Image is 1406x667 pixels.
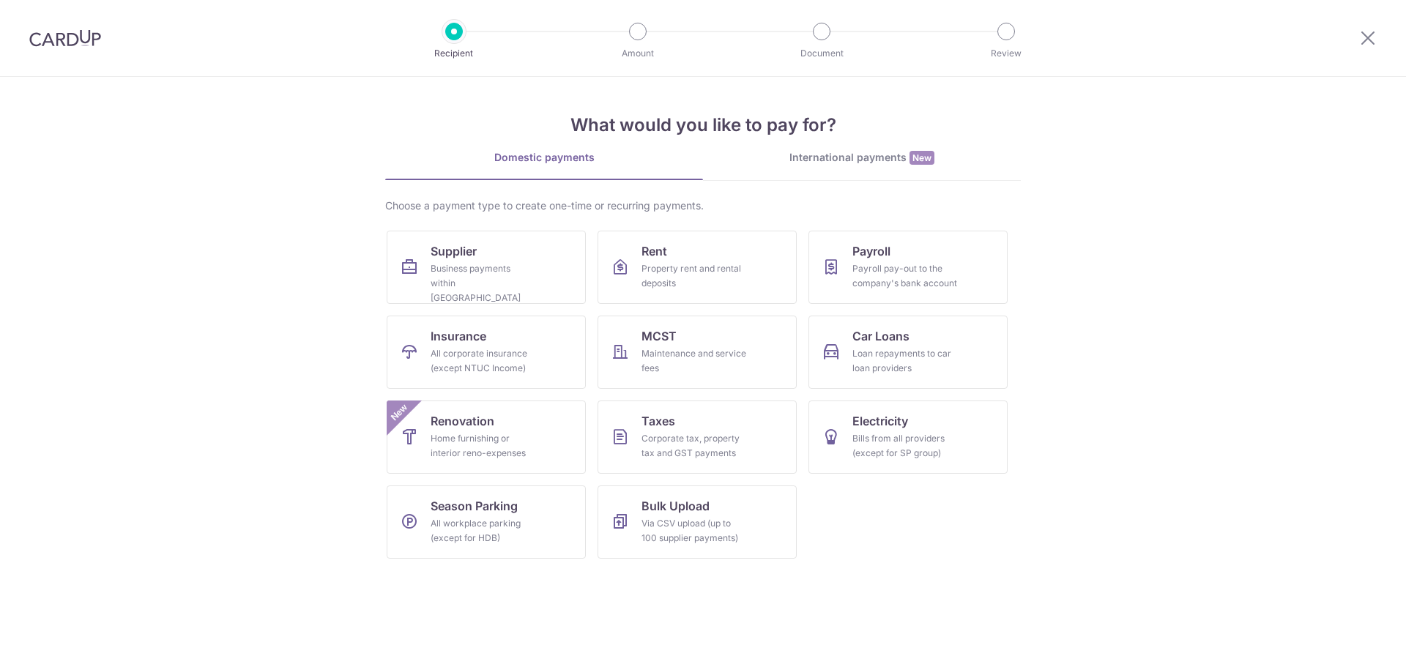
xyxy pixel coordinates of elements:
[852,431,958,461] div: Bills from all providers (except for SP group)
[641,516,747,545] div: Via CSV upload (up to 100 supplier payments)
[598,231,797,304] a: RentProperty rent and rental deposits
[641,431,747,461] div: Corporate tax, property tax and GST payments
[598,316,797,389] a: MCSTMaintenance and service fees
[767,46,876,61] p: Document
[431,412,494,430] span: Renovation
[910,151,934,165] span: New
[598,485,797,559] a: Bulk UploadVia CSV upload (up to 100 supplier payments)
[598,400,797,474] a: TaxesCorporate tax, property tax and GST payments
[29,29,101,47] img: CardUp
[387,400,412,425] span: New
[808,316,1008,389] a: Car LoansLoan repayments to car loan providers
[431,516,536,545] div: All workplace parking (except for HDB)
[387,231,586,304] a: SupplierBusiness payments within [GEOGRAPHIC_DATA]
[385,198,1021,213] div: Choose a payment type to create one-time or recurring payments.
[431,431,536,461] div: Home furnishing or interior reno-expenses
[852,412,908,430] span: Electricity
[400,46,508,61] p: Recipient
[641,327,677,345] span: MCST
[431,497,518,515] span: Season Parking
[852,242,890,260] span: Payroll
[808,231,1008,304] a: PayrollPayroll pay-out to the company's bank account
[584,46,692,61] p: Amount
[431,242,477,260] span: Supplier
[385,112,1021,138] h4: What would you like to pay for?
[641,261,747,291] div: Property rent and rental deposits
[641,412,675,430] span: Taxes
[641,497,710,515] span: Bulk Upload
[852,261,958,291] div: Payroll pay-out to the company's bank account
[431,346,536,376] div: All corporate insurance (except NTUC Income)
[852,346,958,376] div: Loan repayments to car loan providers
[852,327,910,345] span: Car Loans
[952,46,1060,61] p: Review
[387,316,586,389] a: InsuranceAll corporate insurance (except NTUC Income)
[641,346,747,376] div: Maintenance and service fees
[385,150,703,165] div: Domestic payments
[703,150,1021,165] div: International payments
[387,485,586,559] a: Season ParkingAll workplace parking (except for HDB)
[431,261,536,305] div: Business payments within [GEOGRAPHIC_DATA]
[431,327,486,345] span: Insurance
[808,400,1008,474] a: ElectricityBills from all providers (except for SP group)
[641,242,667,260] span: Rent
[387,400,586,474] a: RenovationHome furnishing or interior reno-expensesNew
